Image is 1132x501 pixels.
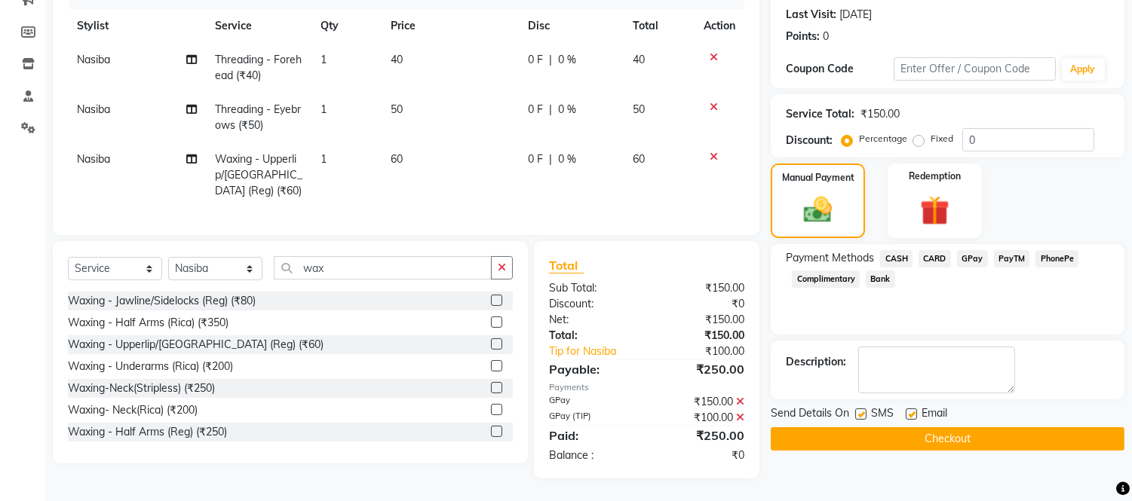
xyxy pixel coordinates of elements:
[391,152,403,166] span: 60
[695,9,744,43] th: Action
[528,52,543,68] span: 0 F
[321,102,327,116] span: 1
[215,152,302,197] span: Waxing - Upperlip/[GEOGRAPHIC_DATA] (Reg) (₹60)
[839,7,872,23] div: [DATE]
[68,424,227,440] div: Waxing - Half Arms (Reg) (₹250)
[647,328,756,344] div: ₹150.00
[647,426,756,444] div: ₹250.00
[77,152,110,166] span: Nasiba
[538,296,647,312] div: Discount:
[538,312,647,328] div: Net:
[274,256,492,280] input: Search or Scan
[549,381,744,394] div: Payments
[786,7,836,23] div: Last Visit:
[549,52,552,68] span: |
[786,29,820,44] div: Points:
[215,102,301,132] span: Threading - Eyebrows (₹50)
[519,9,624,43] th: Disc
[77,53,110,66] span: Nasiba
[922,405,947,424] span: Email
[528,151,543,167] span: 0 F
[1035,250,1078,267] span: PhonePe
[558,52,576,68] span: 0 %
[558,151,576,167] span: 0 %
[771,427,1124,451] button: Checkout
[786,133,833,148] div: Discount:
[206,9,311,43] th: Service
[647,296,756,312] div: ₹0
[859,132,907,145] label: Percentage
[871,405,894,424] span: SMS
[866,270,895,288] span: Bank
[633,102,645,116] span: 50
[823,29,829,44] div: 0
[538,328,647,344] div: Total:
[647,410,756,426] div: ₹100.00
[77,102,110,116] span: Nasiba
[861,106,900,122] div: ₹150.00
[538,394,647,410] div: GPay
[786,61,894,77] div: Coupon Code
[880,250,913,267] span: CASH
[919,250,951,267] span: CARD
[68,402,198,418] div: Waxing- Neck(Rica) (₹200)
[538,410,647,426] div: GPay (TIP)
[894,57,1055,81] input: Enter Offer / Coupon Code
[321,152,327,166] span: 1
[68,380,215,396] div: Waxing-Neck(Stripless) (₹250)
[538,426,647,444] div: Paid:
[558,102,576,118] span: 0 %
[786,250,874,266] span: Payment Methods
[68,337,324,353] div: Waxing - Upperlip/[GEOGRAPHIC_DATA] (Reg) (₹60)
[538,344,665,359] a: Tip for Nasiba
[786,354,846,370] div: Description:
[911,192,959,229] img: _gift.svg
[786,106,854,122] div: Service Total:
[782,171,854,185] label: Manual Payment
[909,170,961,183] label: Redemption
[647,360,756,378] div: ₹250.00
[633,152,645,166] span: 60
[528,102,543,118] span: 0 F
[68,9,206,43] th: Stylist
[391,102,403,116] span: 50
[994,250,1030,267] span: PayTM
[538,360,647,378] div: Payable:
[624,9,695,43] th: Total
[549,258,584,273] span: Total
[771,405,849,424] span: Send Details On
[792,270,860,288] span: Complimentary
[68,315,229,331] div: Waxing - Half Arms (Rica) (₹350)
[1062,58,1105,81] button: Apply
[68,359,233,374] div: Waxing - Underarms (Rica) (₹200)
[931,132,953,145] label: Fixed
[382,9,519,43] th: Price
[647,448,756,463] div: ₹0
[647,280,756,296] div: ₹150.00
[68,293,256,309] div: Waxing - Jawline/Sidelocks (Reg) (₹80)
[795,194,840,226] img: _cash.svg
[957,250,988,267] span: GPay
[311,9,382,43] th: Qty
[549,151,552,167] span: |
[647,394,756,410] div: ₹150.00
[391,53,403,66] span: 40
[647,312,756,328] div: ₹150.00
[538,448,647,463] div: Balance :
[665,344,756,359] div: ₹100.00
[549,102,552,118] span: |
[538,280,647,296] div: Sub Total:
[321,53,327,66] span: 1
[215,53,302,82] span: Threading - Forehead (₹40)
[633,53,645,66] span: 40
